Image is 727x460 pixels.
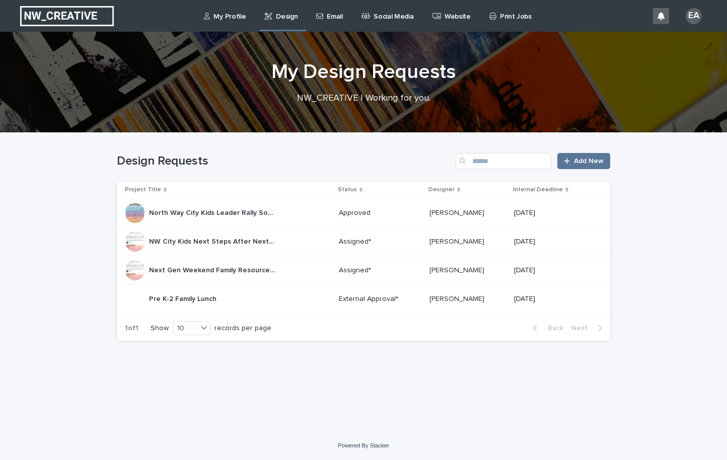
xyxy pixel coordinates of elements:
p: Show [151,324,169,333]
span: Back [542,325,563,332]
span: Add New [574,158,604,165]
tr: North Way City Kids Leader Rally Social BingoNorth Way City Kids Leader Rally Social Bingo Approv... [117,199,610,227]
tr: Next Gen Weekend Family Resources for Students' FamiliesNext Gen Weekend Family Resources for Stu... [117,256,610,285]
a: Powered By Stacker [338,442,389,448]
tr: NW City Kids Next Steps After Next Gen WeekendNW City Kids Next Steps After Next Gen Weekend Assi... [117,227,610,256]
p: Internal Deadline [513,184,563,195]
p: Designer [428,184,455,195]
div: 10 [173,323,197,334]
p: [DATE] [514,266,594,275]
a: Add New [557,153,610,169]
p: Status [338,184,357,195]
p: [DATE] [514,209,594,217]
div: EA [686,8,702,24]
button: Next [567,324,610,333]
p: North Way City Kids Leader Rally Social Bingo [149,207,277,217]
img: EUIbKjtiSNGbmbK7PdmN [20,6,114,26]
p: Pre K-2 Family Lunch [149,293,219,303]
p: Project Title [125,184,161,195]
h1: My Design Requests [117,60,610,84]
p: Assigned* [339,266,421,275]
h1: Design Requests [117,154,452,169]
p: [DATE] [514,238,594,246]
p: Approved [339,209,421,217]
p: [PERSON_NAME] [429,264,486,275]
p: [DATE] [514,295,594,303]
p: [PERSON_NAME] [429,293,486,303]
p: NW_CREATIVE | Working for you. [162,93,565,104]
span: Next [571,325,594,332]
p: NW City Kids Next Steps After Next Gen Weekend [149,236,277,246]
p: records per page [214,324,271,333]
p: [PERSON_NAME] [429,207,486,217]
button: Back [525,324,567,333]
p: Next Gen Weekend Family Resources for Students' Families [149,264,277,275]
input: Search [456,153,551,169]
p: External Approval* [339,295,421,303]
p: [PERSON_NAME] [429,236,486,246]
p: Assigned* [339,238,421,246]
p: 1 of 1 [117,316,147,341]
tr: Pre K-2 Family LunchPre K-2 Family Lunch External Approval*[PERSON_NAME][PERSON_NAME] [DATE] [117,285,610,314]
